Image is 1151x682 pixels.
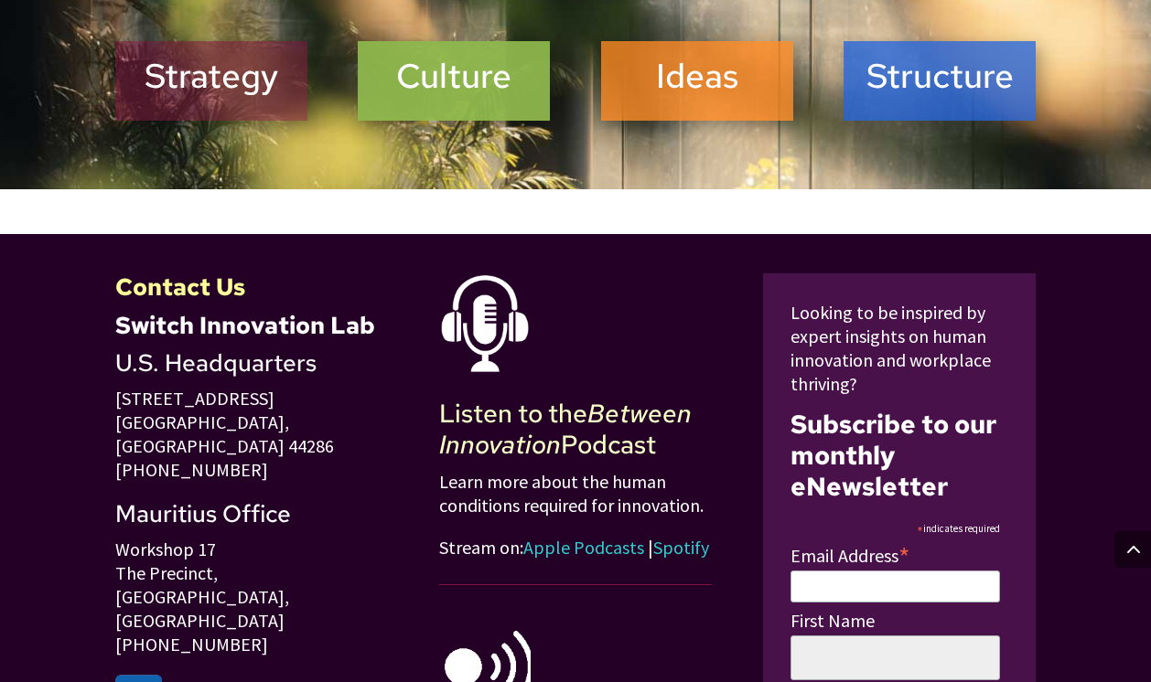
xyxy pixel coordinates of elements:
span: Mauritius Office [115,498,291,529]
div: indicates required [791,516,1000,540]
span: The Precinct, [GEOGRAPHIC_DATA], [GEOGRAPHIC_DATA] [115,561,289,632]
label: Email Address [791,540,1000,568]
span: Stream on: | [439,536,709,559]
p: Looking to be inspired by expert insights on human innovation and workplace thriving? [791,301,1009,396]
span: [GEOGRAPHIC_DATA], [GEOGRAPHIC_DATA] 44286 [115,410,334,457]
strong: Switch Innovation Lab [115,310,375,341]
span: [PHONE_NUMBER] [115,633,268,655]
img: podcast icon [439,273,531,373]
label: First Name [791,609,1000,633]
span: [PHONE_NUMBER] [115,458,268,481]
a: Ideas [613,56,781,105]
a: Spotify [653,536,709,559]
span: [STREET_ADDRESS] [115,387,274,410]
a: Strategy [127,56,296,105]
span: Workshop 17 [115,538,216,560]
em: Between Innovation [439,396,692,462]
a: Culture [370,56,538,105]
span: U.S. Headquarters [115,347,317,378]
h2: Listen to the Podcast [439,399,713,469]
strong: Contact Us [115,272,245,303]
h2: Subscribe to our monthly eNewsletter [791,410,1009,502]
a: Apple Podcasts [523,536,644,559]
span: Learn more about the human conditions required for innovation. [439,470,704,517]
a: Structure [855,56,1024,105]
